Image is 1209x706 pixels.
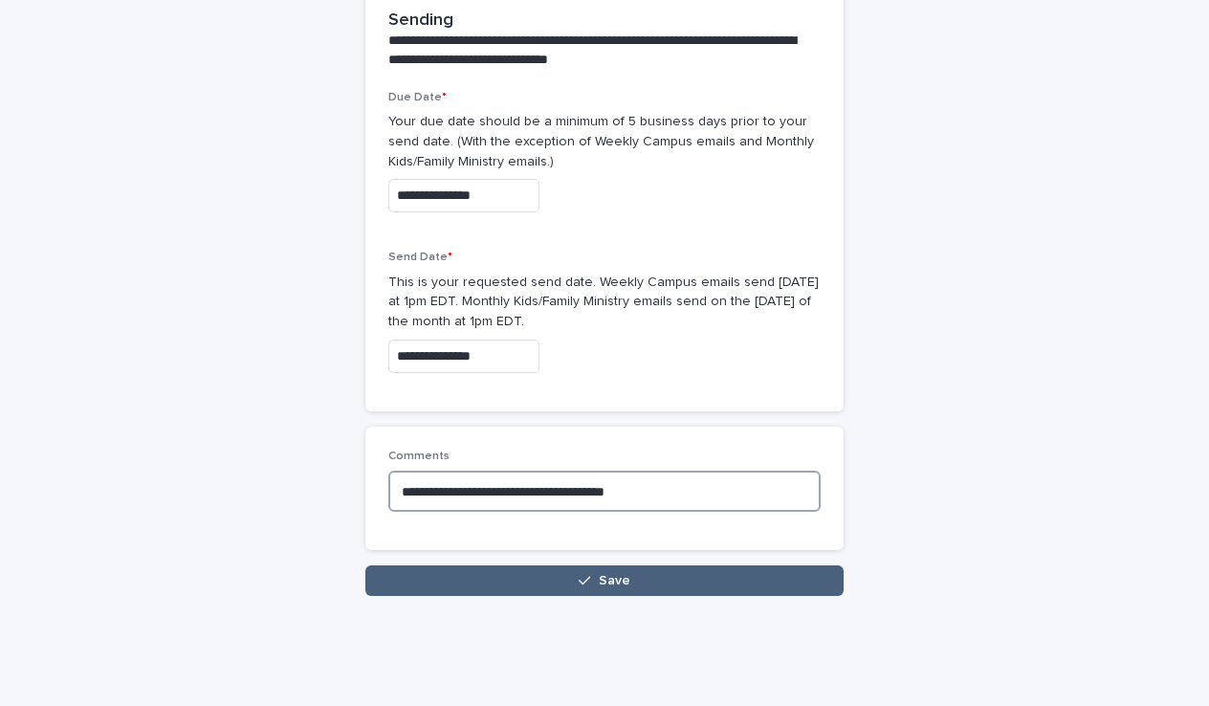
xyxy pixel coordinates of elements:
[388,11,453,32] h2: Sending
[388,252,452,263] span: Send Date
[388,112,821,171] p: Your due date should be a minimum of 5 business days prior to your send date. (With the exception...
[388,273,821,332] p: This is your requested send date. Weekly Campus emails send [DATE] at 1pm EDT. Monthly Kids/Famil...
[388,92,447,103] span: Due Date
[365,565,844,596] button: Save
[388,451,450,462] span: Comments
[599,574,630,587] span: Save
